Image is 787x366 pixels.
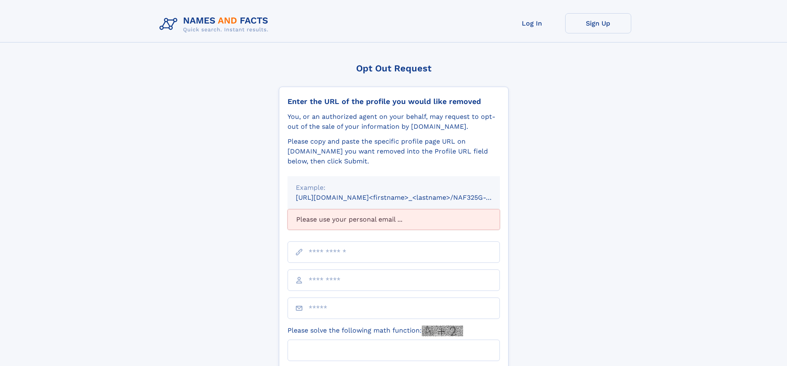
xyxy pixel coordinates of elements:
div: You, or an authorized agent on your behalf, may request to opt-out of the sale of your informatio... [288,112,500,132]
div: Please copy and paste the specific profile page URL on [DOMAIN_NAME] you want removed into the Pr... [288,137,500,166]
img: Logo Names and Facts [156,13,275,35]
a: Sign Up [565,13,631,33]
div: Example: [296,183,492,193]
a: Log In [499,13,565,33]
div: Opt Out Request [279,63,509,73]
small: [URL][DOMAIN_NAME]<firstname>_<lastname>/NAF325G-xxxxxxxx [296,194,516,201]
label: Please solve the following math function: [288,326,463,336]
div: Please use your personal email ... [288,209,500,230]
div: Enter the URL of the profile you would like removed [288,97,500,106]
